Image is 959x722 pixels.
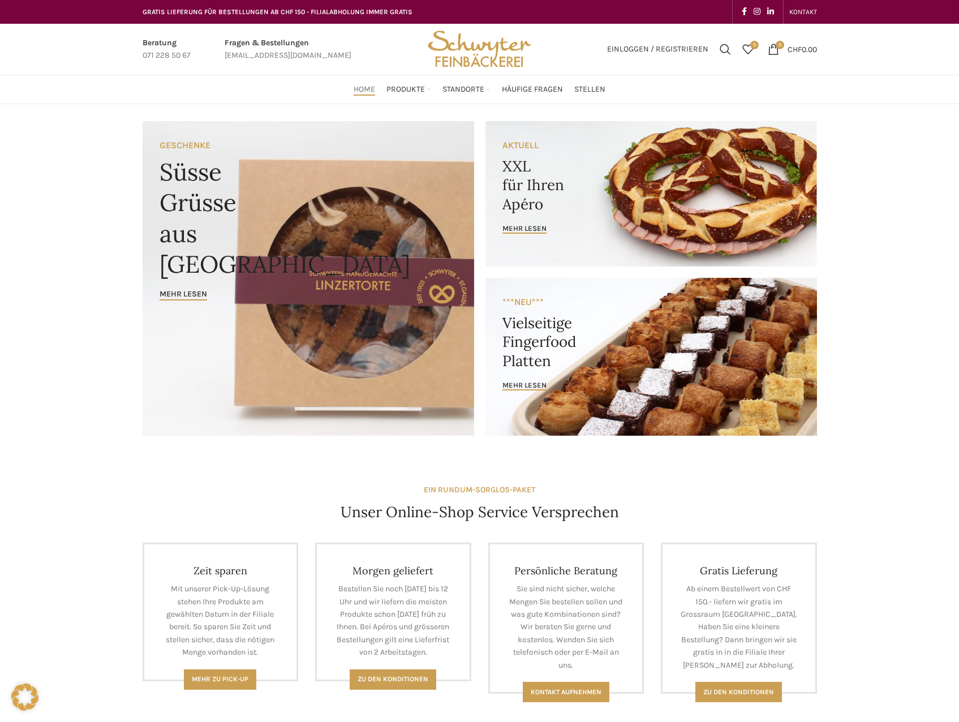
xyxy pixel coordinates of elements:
[424,485,535,495] strong: EIN RUNDUM-SORGLOS-PAKET
[695,682,782,702] a: Zu den konditionen
[354,84,375,95] span: Home
[750,4,764,20] a: Instagram social link
[424,24,535,75] img: Bäckerei Schwyter
[485,121,817,267] a: Banner link
[788,44,817,54] bdi: 0.00
[789,8,817,16] span: KONTAKT
[485,278,817,436] a: Banner link
[680,583,798,672] p: Ab einem Bestellwert von CHF 150.- liefern wir gratis im Grossraum [GEOGRAPHIC_DATA]. Haben Sie e...
[386,78,431,101] a: Produkte
[225,37,351,62] a: Infobox link
[737,38,759,61] a: 0
[350,669,436,690] a: Zu den Konditionen
[776,41,784,49] span: 0
[738,4,750,20] a: Facebook social link
[137,78,823,101] div: Main navigation
[531,688,601,696] span: Kontakt aufnehmen
[507,564,626,577] h4: Persönliche Beratung
[714,38,737,61] a: Suchen
[442,78,491,101] a: Standorte
[161,583,280,659] p: Mit unserer Pick-Up-Lösung stehen Ihre Produkte am gewählten Datum in der Filiale bereit. So spar...
[703,688,774,696] span: Zu den konditionen
[161,564,280,577] h4: Zeit sparen
[192,675,248,683] span: Mehr zu Pick-Up
[680,564,798,577] h4: Gratis Lieferung
[341,502,619,522] h4: Unser Online-Shop Service Versprechen
[507,583,626,672] p: Sie sind nicht sicher, welche Mengen Sie bestellen sollen und was gute Kombinationen sind? Wir be...
[334,564,453,577] h4: Morgen geliefert
[574,84,605,95] span: Stellen
[574,78,605,101] a: Stellen
[502,84,563,95] span: Häufige Fragen
[386,84,425,95] span: Produkte
[788,44,802,54] span: CHF
[784,1,823,23] div: Secondary navigation
[607,45,708,53] span: Einloggen / Registrieren
[143,37,191,62] a: Infobox link
[358,675,428,683] span: Zu den Konditionen
[789,1,817,23] a: KONTAKT
[523,682,609,702] a: Kontakt aufnehmen
[424,44,535,53] a: Site logo
[762,38,823,61] a: 0 CHF0.00
[601,38,714,61] a: Einloggen / Registrieren
[184,669,256,690] a: Mehr zu Pick-Up
[334,583,453,659] p: Bestellen Sie noch [DATE] bis 12 Uhr und wir liefern die meisten Produkte schon [DATE] früh zu Ih...
[143,8,412,16] span: GRATIS LIEFERUNG FÜR BESTELLUNGEN AB CHF 150 - FILIALABHOLUNG IMMER GRATIS
[764,4,777,20] a: Linkedin social link
[750,41,759,49] span: 0
[143,121,474,436] a: Banner link
[502,78,563,101] a: Häufige Fragen
[354,78,375,101] a: Home
[442,84,484,95] span: Standorte
[737,38,759,61] div: Meine Wunschliste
